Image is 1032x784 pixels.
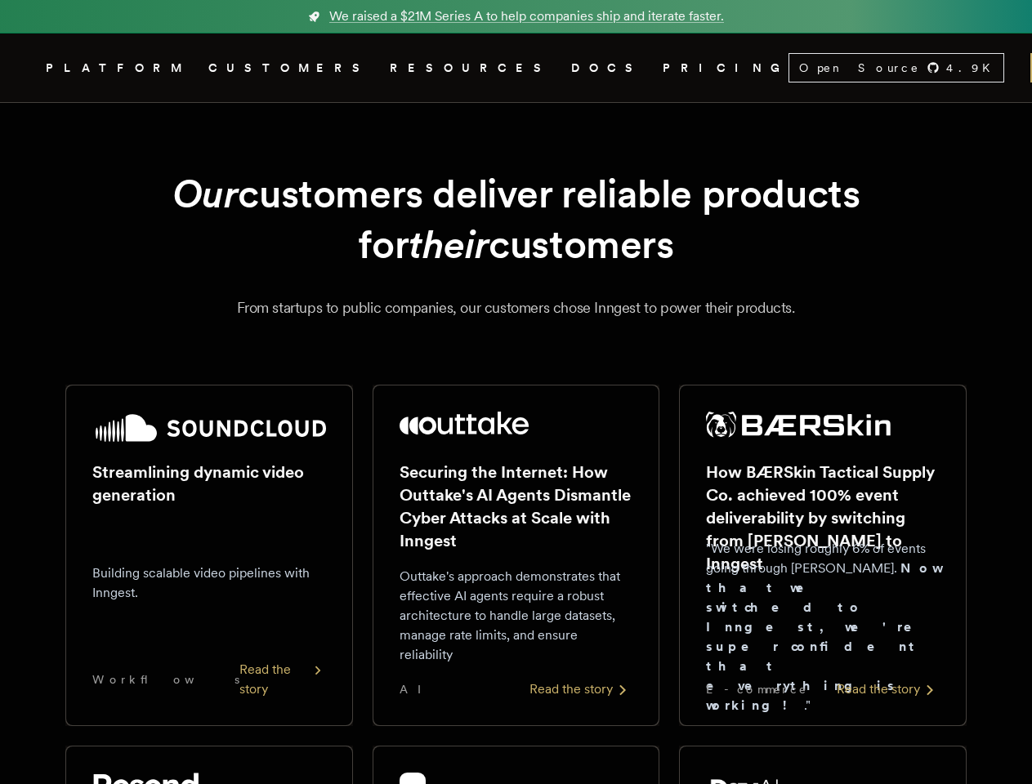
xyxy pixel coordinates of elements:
[706,681,807,697] span: E-commerce
[329,7,724,26] span: We raised a $21M Series A to help companies ship and iterate faster.
[706,539,940,715] p: "We were losing roughly 6% of events going through [PERSON_NAME]. ."
[400,681,436,697] span: AI
[400,412,529,434] img: Outtake
[172,170,239,217] em: Our
[706,560,938,713] strong: Now that we switched to Inngest, we're super confident that everything is working!
[529,679,632,699] div: Read the story
[706,461,940,575] h2: How BÆRSkin Tactical Supply Co. achieved 100% event deliverability by switching from [PERSON_NAME...
[799,60,920,76] span: Open Source
[663,58,789,78] a: PRICING
[92,671,239,688] span: Workflows
[208,58,370,78] a: CUSTOMERS
[65,385,353,726] a: SoundCloud logoStreamlining dynamic video generationBuilding scalable video pipelines with Innges...
[85,168,948,270] h1: customers deliver reliable products for customers
[409,220,489,268] em: their
[679,385,967,726] a: BÆRSkin Tactical Supply Co. logoHow BÆRSkin Tactical Supply Co. achieved 100% event deliverabilit...
[946,60,1000,76] span: 4.9 K
[92,563,326,603] p: Building scalable video pipelines with Inngest.
[837,679,940,699] div: Read the story
[92,461,326,506] h2: Streamlining dynamic video generation
[373,385,660,726] a: Outtake logoSecuring the Internet: How Outtake's AI Agents Dismantle Cyber Attacks at Scale with ...
[400,461,633,552] h2: Securing the Internet: How Outtake's AI Agents Dismantle Cyber Attacks at Scale with Inngest
[400,567,633,665] p: Outtake's approach demonstrates that effective AI agents require a robust architecture to handle ...
[706,412,891,438] img: BÆRSkin Tactical Supply Co.
[92,412,326,444] img: SoundCloud
[239,660,326,699] div: Read the story
[390,58,552,78] button: RESOURCES
[65,296,967,319] p: From startups to public companies, our customers chose Inngest to power their products.
[571,58,643,78] a: DOCS
[46,58,189,78] button: PLATFORM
